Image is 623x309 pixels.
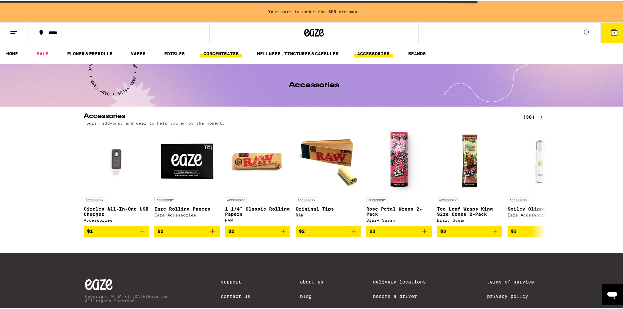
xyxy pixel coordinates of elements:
[84,127,149,193] img: Accessories - Circles All-In-One USB Charger
[613,30,615,34] span: 1
[437,196,459,202] p: ACCESSORY
[128,48,149,56] a: VAPES
[84,120,225,124] p: Tools, add-ons, and gear to help you enjoy the moment.
[154,212,220,216] div: Eaze Accessories
[87,227,93,232] span: $1
[511,227,517,232] span: $3
[84,196,105,202] p: ACCESSORY
[200,48,242,56] a: CONCENTRATES
[225,127,290,224] a: Open page for 1 1/4" Classic Rolling Papers from RAW
[161,48,188,56] a: EDIBLES
[437,127,502,224] a: Open page for Tea Leaf Wraps King Size Cones 2-Pack from Blazy Susan
[440,227,446,232] span: $3
[437,205,502,215] p: Tea Leaf Wraps King Size Cones 2-Pack
[366,205,432,215] p: Rose Petal Wraps 2-Pack
[158,227,164,232] span: $2
[254,48,342,56] a: WELLNESS, TINCTURES & CAPSULES
[225,205,290,215] p: 1 1/4" Classic Rolling Papers
[154,224,220,235] button: Add to bag
[84,224,149,235] button: Add to bag
[487,292,543,298] a: Privacy Policy
[508,205,573,210] p: Smiley Clipper Lighter
[296,224,361,235] button: Add to bag
[508,224,573,235] button: Add to bag
[154,127,220,193] img: Eaze Accessories - Eaze Rolling Papers
[508,212,573,216] div: Eaze Accessories
[154,127,220,224] a: Open page for Eaze Rolling Papers from Eaze Accessories
[508,127,573,193] img: Eaze Accessories - Smiley Clipper Lighter
[508,196,529,202] p: ACCESSORY
[366,217,432,221] div: Blazy Susan
[523,112,544,120] a: (38)
[366,127,432,224] a: Open page for Rose Petal Wraps 2-Pack from Blazy Susan
[64,48,116,56] a: FLOWER & PREROLLS
[225,217,290,221] div: RAW
[84,205,149,215] p: Circles All-In-One USB Charger
[84,217,149,221] div: Accessories
[366,127,432,193] img: Blazy Susan - Rose Petal Wraps 2-Pack
[299,227,305,232] span: $2
[508,127,573,224] a: Open page for Smiley Clipper Lighter from Eaze Accessories
[370,227,375,232] span: $3
[437,127,502,193] img: Blazy Susan - Tea Leaf Wraps King Size Cones 2-Pack
[354,48,393,56] a: ACCESSORIES
[33,48,52,56] a: SALE
[228,227,234,232] span: $2
[154,196,176,202] p: ACCESSORY
[300,292,323,298] a: Blog
[437,224,502,235] button: Add to bag
[602,283,623,304] iframe: Button to launch messaging window, conversation in progress
[366,224,432,235] button: Add to bag
[296,127,361,193] img: RAW - Original Tips
[296,127,361,224] a: Open page for Original Tips from RAW
[437,217,502,221] div: Blazy Susan
[84,112,512,120] h2: Accessories
[296,196,317,202] p: ACCESSORY
[487,278,543,283] a: Terms of Service
[405,48,429,56] a: BRANDS
[289,80,339,88] h1: Accessories
[85,293,171,301] p: Copyright © [DATE]-[DATE] Eaze Inc. All rights reserved.
[373,278,438,283] a: Delivery Locations
[221,278,250,283] a: Support
[225,196,247,202] p: ACCESSORY
[300,278,323,283] a: About Us
[366,196,388,202] p: ACCESSORY
[225,127,290,193] img: RAW - 1 1/4" Classic Rolling Papers
[221,292,250,298] a: Contact Us
[296,212,361,216] div: RAW
[3,48,21,56] a: HOME
[154,205,220,210] p: Eaze Rolling Papers
[84,127,149,224] a: Open page for Circles All-In-One USB Charger from Accessories
[373,292,438,298] a: Become a Driver
[225,224,290,235] button: Add to bag
[296,205,361,210] p: Original Tips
